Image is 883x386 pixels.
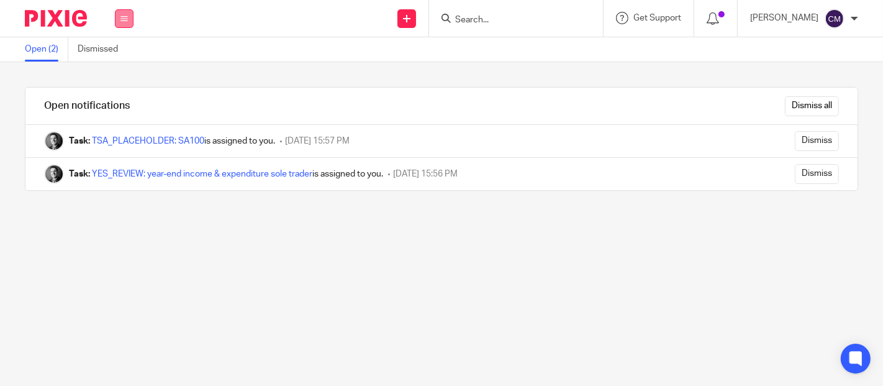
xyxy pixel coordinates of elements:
[795,164,839,184] input: Dismiss
[750,12,818,24] p: [PERSON_NAME]
[92,170,312,178] a: YES_REVIEW: year-end income & expenditure sole trader
[795,131,839,151] input: Dismiss
[92,137,204,145] a: TSA_PLACEHOLDER: SA100
[825,9,845,29] img: svg%3E
[69,137,90,145] b: Task:
[285,137,350,145] span: [DATE] 15:57 PM
[44,131,64,151] img: Neville Pearson
[393,170,458,178] span: [DATE] 15:56 PM
[44,164,64,184] img: Neville Pearson
[69,168,383,180] div: is assigned to you.
[785,96,839,116] input: Dismiss all
[69,170,90,178] b: Task:
[44,99,130,113] h1: Open notifications
[633,14,681,22] span: Get Support
[78,37,127,62] a: Dismissed
[69,135,275,147] div: is assigned to you.
[25,37,68,62] a: Open (2)
[454,15,566,26] input: Search
[25,10,87,27] img: Pixie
